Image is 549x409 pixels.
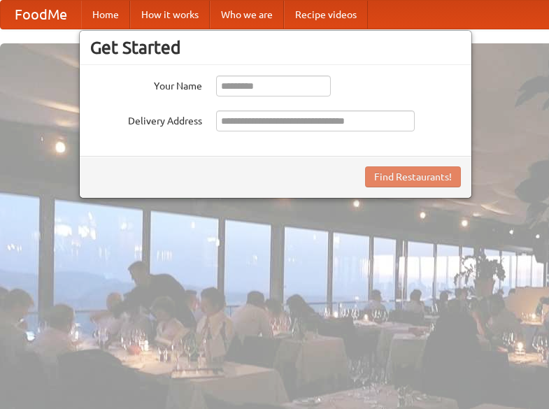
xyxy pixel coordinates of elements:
[90,76,202,93] label: Your Name
[130,1,210,29] a: How it works
[1,1,81,29] a: FoodMe
[365,166,461,187] button: Find Restaurants!
[90,37,461,58] h3: Get Started
[210,1,284,29] a: Who we are
[81,1,130,29] a: Home
[90,110,202,128] label: Delivery Address
[284,1,368,29] a: Recipe videos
